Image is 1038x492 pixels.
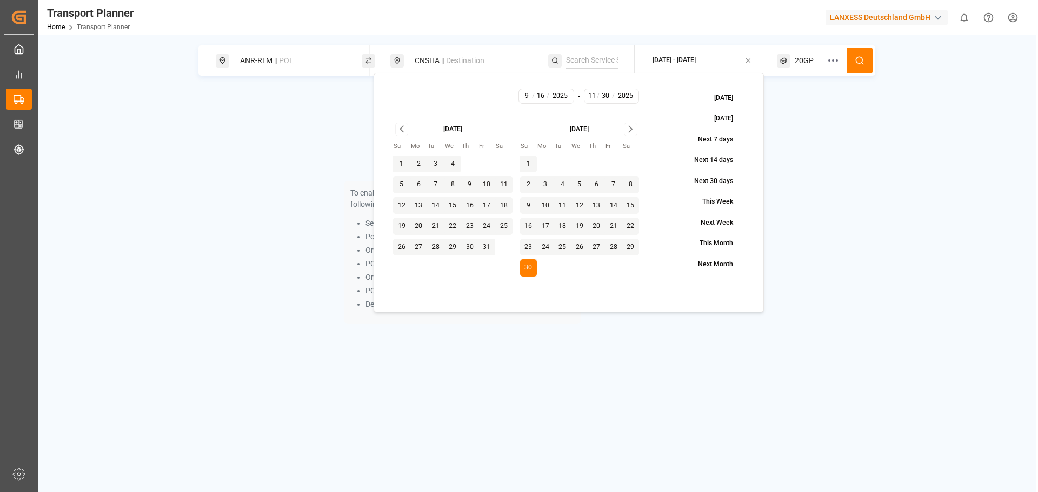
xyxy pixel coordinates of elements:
input: Search Service String [566,52,618,69]
li: Port Pair [365,231,575,242]
div: - [578,89,580,104]
button: show 0 new notifications [952,5,976,30]
th: Friday [605,141,622,152]
button: 12 [393,197,410,214]
button: 3 [537,176,554,193]
span: / [597,91,600,101]
div: LANXESS Deutschland GmbH [826,10,948,25]
span: / [532,91,535,101]
th: Monday [410,141,428,152]
button: 22 [444,218,462,235]
button: 4 [444,156,462,173]
button: Next 14 days [669,151,744,170]
button: Help Center [976,5,1001,30]
button: 19 [393,218,410,235]
button: 9 [461,176,478,193]
button: 22 [622,218,640,235]
button: 26 [393,239,410,256]
span: 20GP [795,55,814,66]
th: Sunday [520,141,537,152]
button: 2 [520,176,537,193]
th: Monday [537,141,554,152]
button: [DATE] - [DATE] [641,50,764,71]
span: || Destination [441,56,484,65]
button: 27 [410,239,428,256]
button: This Month [675,234,744,253]
button: 28 [605,239,622,256]
span: / [547,91,549,101]
button: 13 [588,197,605,214]
input: M [521,91,533,101]
button: 4 [554,176,571,193]
a: Home [47,23,65,31]
button: Next 7 days [673,130,744,149]
button: 25 [495,218,513,235]
th: Saturday [495,141,513,152]
button: Go to next month [624,123,637,136]
li: POL and Service String [365,258,575,269]
button: 5 [571,176,588,193]
th: Wednesday [444,141,462,152]
th: Thursday [588,141,605,152]
th: Saturday [622,141,640,152]
button: 15 [622,197,640,214]
button: 18 [554,218,571,235]
button: 30 [520,259,537,277]
input: M [586,91,597,101]
button: Next Week [676,213,744,232]
span: / [612,91,615,101]
th: Tuesday [554,141,571,152]
button: 13 [410,197,428,214]
button: 20 [410,218,428,235]
input: YYYY [549,91,571,101]
button: 18 [495,197,513,214]
button: 23 [520,239,537,256]
button: Next Month [673,255,744,274]
button: 31 [478,239,496,256]
button: 28 [427,239,444,256]
input: D [599,91,613,101]
button: Go to previous month [395,123,409,136]
button: 7 [605,176,622,193]
div: [DATE] [443,125,462,134]
button: 27 [588,239,605,256]
button: 19 [571,218,588,235]
button: 2 [410,156,428,173]
div: Transport Planner [47,5,134,21]
li: Origin and Destination [365,245,575,256]
li: Destination and Service String [365,299,575,310]
button: 16 [520,218,537,235]
button: 15 [444,197,462,214]
button: 10 [478,176,496,193]
button: 30 [461,239,478,256]
button: 24 [537,239,554,256]
button: 11 [495,176,513,193]
button: 23 [461,218,478,235]
button: [DATE] [689,110,744,129]
input: D [534,91,548,101]
button: 3 [427,156,444,173]
button: Next 30 days [669,172,744,191]
th: Sunday [393,141,410,152]
div: [DATE] - [DATE] [653,56,696,65]
button: 29 [444,239,462,256]
button: 14 [427,197,444,214]
button: This Week [677,193,744,212]
button: 6 [410,176,428,193]
button: 5 [393,176,410,193]
li: Service String [365,218,575,229]
div: ANR-RTM [234,51,350,71]
th: Wednesday [571,141,588,152]
button: 11 [554,197,571,214]
li: Origin and Service String [365,272,575,283]
div: [DATE] [570,125,589,134]
input: YYYY [614,91,637,101]
button: 17 [537,218,554,235]
button: 10 [537,197,554,214]
button: 24 [478,218,496,235]
button: 17 [478,197,496,214]
li: POD and Service String [365,285,575,296]
div: CNSHA [408,51,525,71]
button: 8 [622,176,640,193]
button: 14 [605,197,622,214]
